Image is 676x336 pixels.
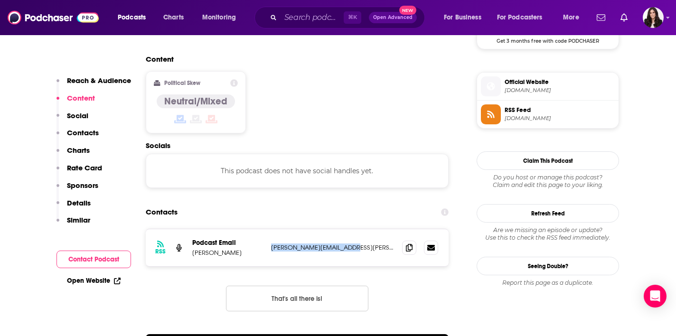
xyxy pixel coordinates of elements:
a: Show notifications dropdown [617,9,631,26]
button: open menu [491,10,556,25]
span: Podcasts [118,11,146,24]
p: Content [67,93,95,103]
div: Open Intercom Messenger [644,285,667,308]
p: Details [67,198,91,207]
span: RSS Feed [505,106,615,114]
div: Search podcasts, credits, & more... [263,7,434,28]
button: Social [56,111,88,129]
img: User Profile [643,7,664,28]
h2: Political Skew [164,80,200,86]
h4: Neutral/Mixed [164,95,227,107]
p: Sponsors [67,181,98,190]
div: Are we missing an episode or update? Use this to check the RSS feed immediately. [477,226,619,242]
span: Get 3 months free with code PODCHASER [477,33,619,44]
h2: Content [146,55,441,64]
p: Podcast Email [192,239,263,247]
h2: Contacts [146,203,178,221]
a: RSS Feed[DOMAIN_NAME] [481,104,615,124]
button: open menu [556,10,591,25]
p: Similar [67,215,90,224]
button: open menu [196,10,248,25]
span: For Podcasters [497,11,543,24]
p: Reach & Audience [67,76,131,85]
img: Podchaser - Follow, Share and Rate Podcasts [8,9,99,27]
span: Charts [163,11,184,24]
p: [PERSON_NAME] [192,249,263,257]
p: Charts [67,146,90,155]
button: open menu [437,10,493,25]
p: Contacts [67,128,99,137]
p: [PERSON_NAME][EMAIL_ADDRESS][PERSON_NAME][DOMAIN_NAME] [271,243,394,252]
a: Show notifications dropdown [593,9,609,26]
a: Official Website[DOMAIN_NAME] [481,76,615,96]
button: Reach & Audience [56,76,131,93]
div: This podcast does not have social handles yet. [146,154,449,188]
span: Logged in as RebeccaShapiro [643,7,664,28]
button: Claim This Podcast [477,151,619,170]
button: Open AdvancedNew [369,12,417,23]
span: New [399,6,416,15]
p: Rate Card [67,163,102,172]
div: Claim and edit this page to your liking. [477,174,619,189]
span: Official Website [505,78,615,86]
span: feeds.acast.com [505,115,615,122]
button: Sponsors [56,181,98,198]
button: Show profile menu [643,7,664,28]
span: shows.acast.com [505,87,615,94]
button: Content [56,93,95,111]
span: Open Advanced [373,15,413,20]
button: Refresh Feed [477,204,619,223]
div: Report this page as a duplicate. [477,279,619,287]
span: More [563,11,579,24]
a: Charts [157,10,189,25]
h2: Socials [146,141,449,150]
h3: RSS [155,248,166,255]
button: Rate Card [56,163,102,181]
button: open menu [111,10,158,25]
span: ⌘ K [344,11,361,24]
button: Similar [56,215,90,233]
button: Nothing here. [226,286,368,311]
span: For Business [444,11,481,24]
a: Open Website [67,277,121,285]
span: Do you host or manage this podcast? [477,174,619,181]
span: Monitoring [202,11,236,24]
button: Contact Podcast [56,251,131,268]
button: Contacts [56,128,99,146]
p: Social [67,111,88,120]
button: Details [56,198,91,216]
a: Seeing Double? [477,257,619,275]
input: Search podcasts, credits, & more... [281,10,344,25]
button: Charts [56,146,90,163]
a: Acast Deal: Get 3 months free with code PODCHASER [477,4,619,43]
